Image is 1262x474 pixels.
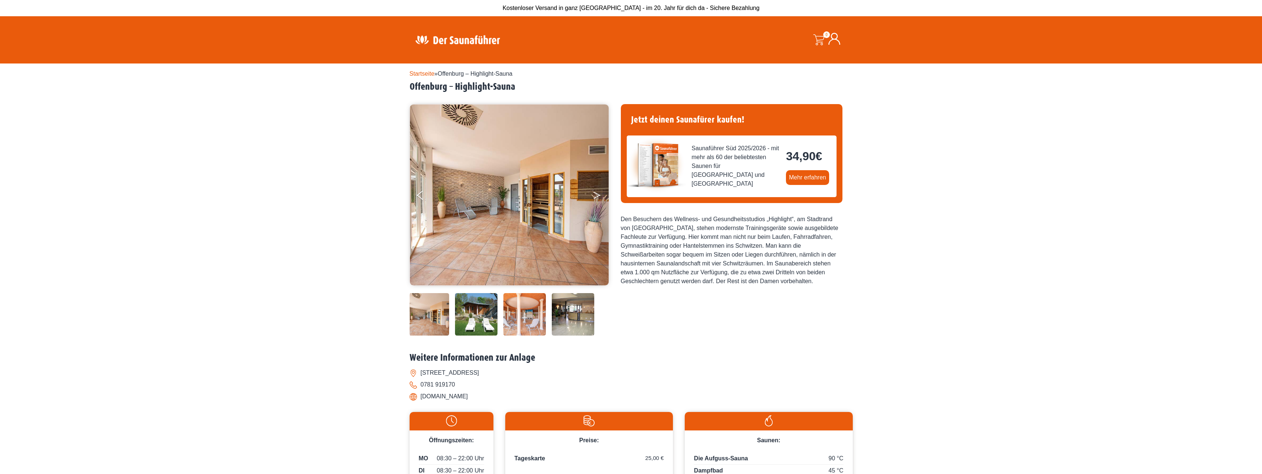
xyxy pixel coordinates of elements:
[823,31,830,38] span: 0
[438,71,513,77] span: Offenburg – Highlight-Sauna
[757,437,780,443] span: Saunen:
[692,144,780,188] span: Saunaführer Süd 2025/2026 - mit mehr als 60 der beliebtesten Saunen für [GEOGRAPHIC_DATA] und [GE...
[645,454,664,463] span: 25,00 €
[429,437,474,443] span: Öffnungszeiten:
[621,215,842,286] div: Den Besuchern des Wellness- und Gesundheitsstudios „Highlight“, am Stadtrand von [GEOGRAPHIC_DATA...
[410,391,853,402] li: [DOMAIN_NAME]
[688,415,849,426] img: Flamme-weiss.svg
[417,188,435,206] button: Previous
[410,71,513,77] span: »
[627,110,837,130] h4: Jetzt deinen Saunafürer kaufen!
[437,454,484,463] span: 08:30 – 22:00 Uhr
[694,455,748,461] span: Die Aufguss-Sauna
[509,415,669,426] img: Preise-weiss.svg
[786,170,829,185] a: Mehr erfahren
[419,454,428,463] span: MO
[503,5,760,11] span: Kostenloser Versand in ganz [GEOGRAPHIC_DATA] - im 20. Jahr für dich da - Sichere Bezahlung
[410,367,853,379] li: [STREET_ADDRESS]
[514,454,664,463] p: Tageskarte
[413,415,490,426] img: Uhr-weiss.svg
[627,135,686,195] img: der-saunafuehrer-2025-sued.jpg
[579,437,599,443] span: Preise:
[828,454,843,463] span: 90 °C
[786,150,822,163] bdi: 34,90
[694,467,723,474] span: Dampfbad
[410,81,853,93] h2: Offenburg – Highlight-Sauna
[410,379,853,391] li: 0781 919170
[410,352,853,364] h2: Weitere Informationen zur Anlage
[410,71,435,77] a: Startseite
[593,188,611,206] button: Next
[815,150,822,163] span: €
